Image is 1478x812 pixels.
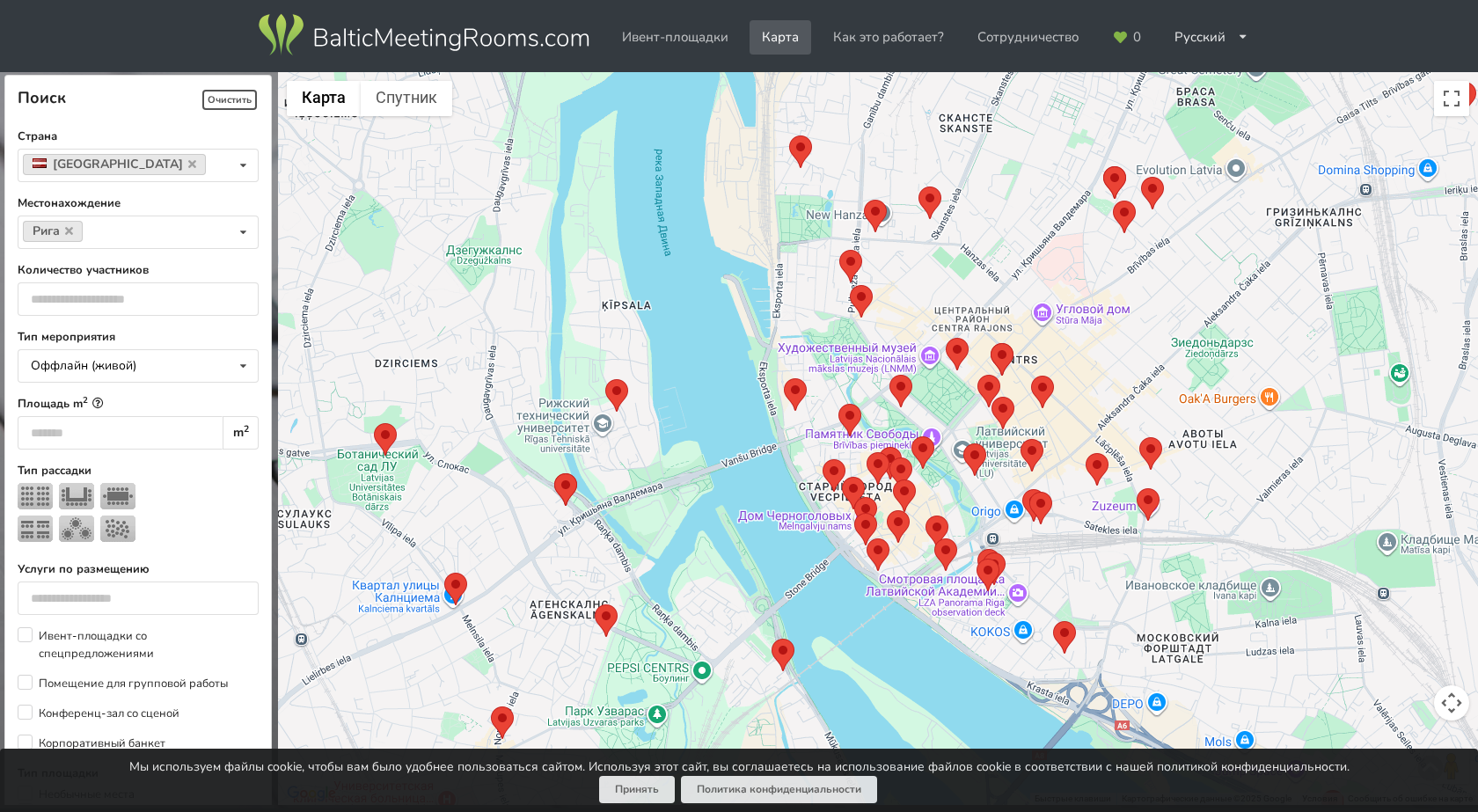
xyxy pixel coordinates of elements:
[100,483,135,509] img: Собрание
[18,735,165,752] label: Корпоративный банкет
[821,20,956,55] a: Как это работает?
[18,627,260,662] label: Ивент-площадки со спецпредложениями
[610,20,741,55] a: Ивент-площадки
[59,516,94,542] img: Банкет
[18,261,260,279] label: Количество участников
[1434,685,1469,721] button: Управление камерой на карте
[681,776,877,803] a: Политика конфиденциальности
[18,462,260,479] label: Тип рассадки
[18,483,53,509] img: Театр
[223,416,259,450] div: m
[18,87,66,108] span: Поиск
[1434,81,1469,116] button: Включить полноэкранный режим
[100,516,135,542] img: Прием
[18,328,260,346] label: Тип мероприятия
[255,11,592,60] img: Baltic Meeting Rooms
[18,128,260,145] label: Страна
[18,395,260,413] label: Площадь m
[599,776,675,803] button: Принять
[23,221,84,242] a: Рига
[18,560,260,578] label: Услуги по размещению
[23,154,207,175] a: [GEOGRAPHIC_DATA]
[59,483,94,509] img: U-тип
[18,705,179,722] label: Конференц-зал со сценой
[287,81,361,116] button: Показать карту с названиями объектов
[18,194,260,212] label: Местонахождение
[965,20,1091,55] a: Сотрудничество
[1133,31,1141,44] span: 0
[31,360,136,372] div: Оффлайн (живой)
[244,422,249,435] sup: 2
[83,394,88,406] sup: 2
[361,81,452,116] button: Показать спутниковую карту
[750,20,811,55] a: Карта
[1162,20,1261,55] div: Русский
[202,90,257,110] span: Очистить
[18,675,228,692] label: Помещение для групповой работы
[18,516,53,542] img: Класс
